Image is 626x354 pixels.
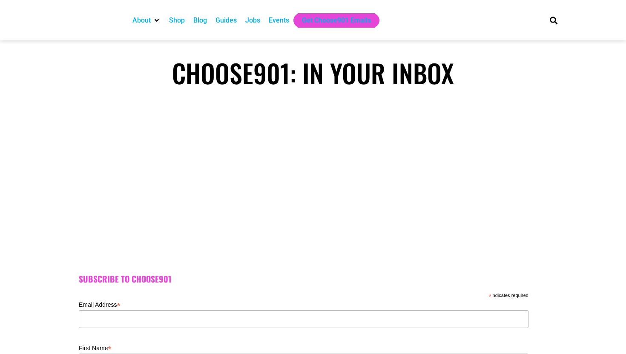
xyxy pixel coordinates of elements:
div: About [128,13,165,28]
h2: Subscribe to Choose901 [79,274,547,284]
a: Shop [169,15,185,26]
a: Get Choose901 Emails [302,15,371,26]
nav: Main nav [128,13,535,28]
label: Email Address [79,299,528,309]
div: Search [547,13,561,27]
h1: Choose901: In Your Inbox [62,57,564,88]
img: Text graphic with "Choose 901" logo. Reads: "7 Things to Do in Memphis This Week. Sign Up Below."... [177,104,449,257]
a: About [132,15,151,26]
a: Jobs [245,15,260,26]
div: indicates required [79,291,528,299]
a: Guides [215,15,237,26]
a: Events [269,15,289,26]
a: Blog [193,15,207,26]
label: First Name [79,342,528,352]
